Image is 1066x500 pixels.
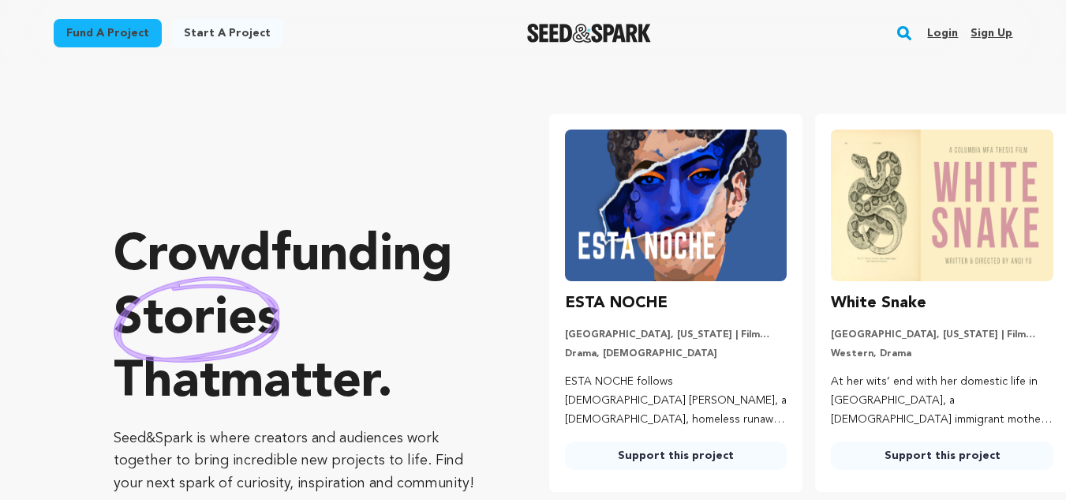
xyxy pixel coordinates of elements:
a: Support this project [831,442,1053,470]
p: Drama, [DEMOGRAPHIC_DATA] [565,348,787,360]
img: hand sketched image [114,276,280,363]
a: Login [927,21,958,46]
a: Seed&Spark Homepage [527,24,651,43]
h3: White Snake [831,291,926,316]
span: matter [220,358,377,408]
a: Support this project [565,442,787,470]
a: Sign up [971,21,1012,46]
p: Seed&Spark is where creators and audiences work together to bring incredible new projects to life... [114,427,486,495]
a: Fund a project [54,19,162,47]
img: White Snake image [831,130,1053,281]
a: Start a project [171,19,283,47]
p: [GEOGRAPHIC_DATA], [US_STATE] | Film Short [831,329,1053,341]
p: [GEOGRAPHIC_DATA], [US_STATE] | Film Short [565,329,787,341]
h3: ESTA NOCHE [565,291,668,316]
p: At her wits’ end with her domestic life in [GEOGRAPHIC_DATA], a [DEMOGRAPHIC_DATA] immigrant moth... [831,373,1053,429]
img: ESTA NOCHE image [565,130,787,281]
p: Crowdfunding that . [114,225,486,415]
p: ESTA NOCHE follows [DEMOGRAPHIC_DATA] [PERSON_NAME], a [DEMOGRAPHIC_DATA], homeless runaway, conf... [565,373,787,429]
p: Western, Drama [831,348,1053,360]
img: Seed&Spark Logo Dark Mode [527,24,651,43]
